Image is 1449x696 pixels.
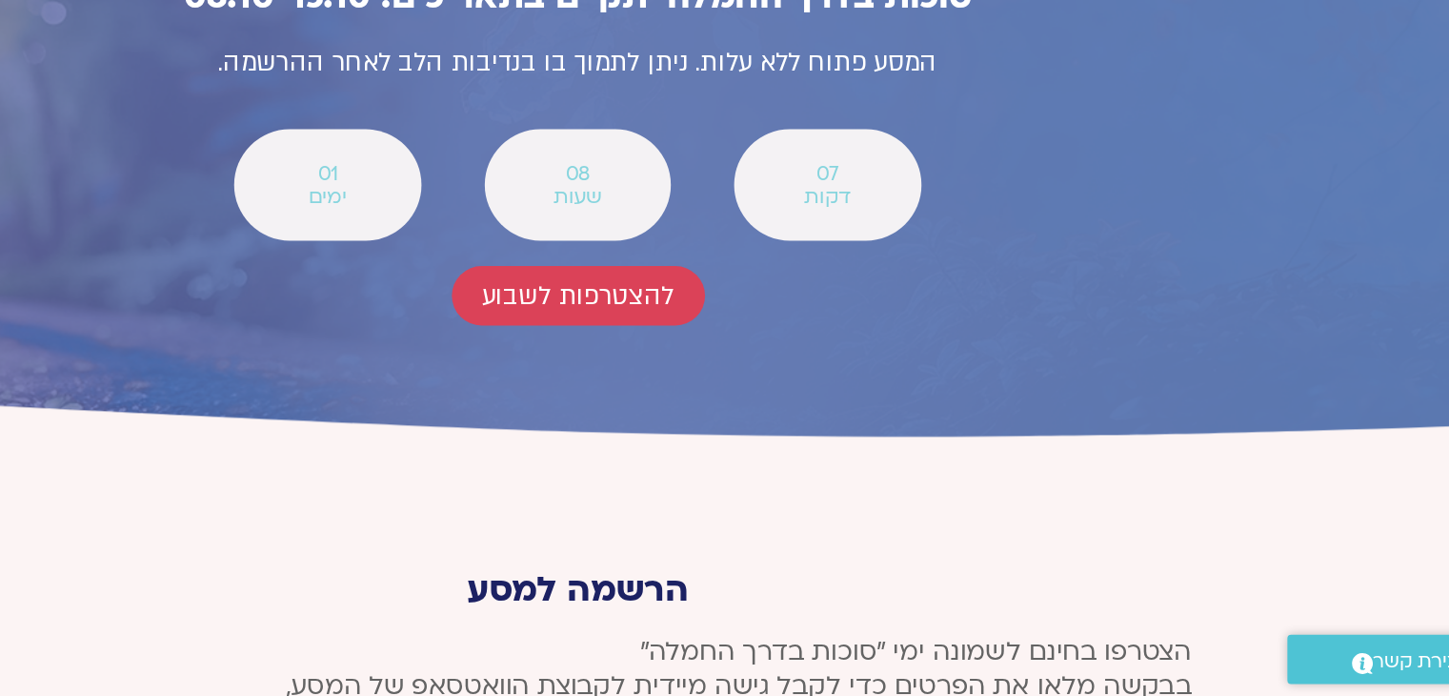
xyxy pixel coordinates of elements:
span: 07 [867,294,957,311]
span: דקות [867,311,957,328]
span: יצירת קשר [1323,657,1392,683]
h2: סוכות בדרך החמלה יתקיים בתאריכים: 08.10-15.10 [306,154,1144,184]
a: להצטרפות לשבוע [630,372,820,417]
a: תמכו בנו [453,10,531,47]
span: 01 [491,294,581,311]
p: המסע פתוח ללא עלות. ניתן לתמוך בו בנדיבות הלב לאחר ההרשמה. [306,203,1144,236]
a: עזרה [545,10,618,47]
span: ימים [491,311,581,328]
img: תודעה בריאה [1171,14,1255,43]
span: שעות [679,311,770,328]
span: להצטרפות לשבוע [653,383,797,405]
p: הרשמה למסע [263,601,1187,630]
a: ההקלטות שלי [824,10,938,47]
a: מועדון תודעה בריאה [633,10,810,47]
a: יצירת קשר [1258,649,1439,686]
span: 08 [679,294,770,311]
a: קורסים ופעילות [953,10,1094,47]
